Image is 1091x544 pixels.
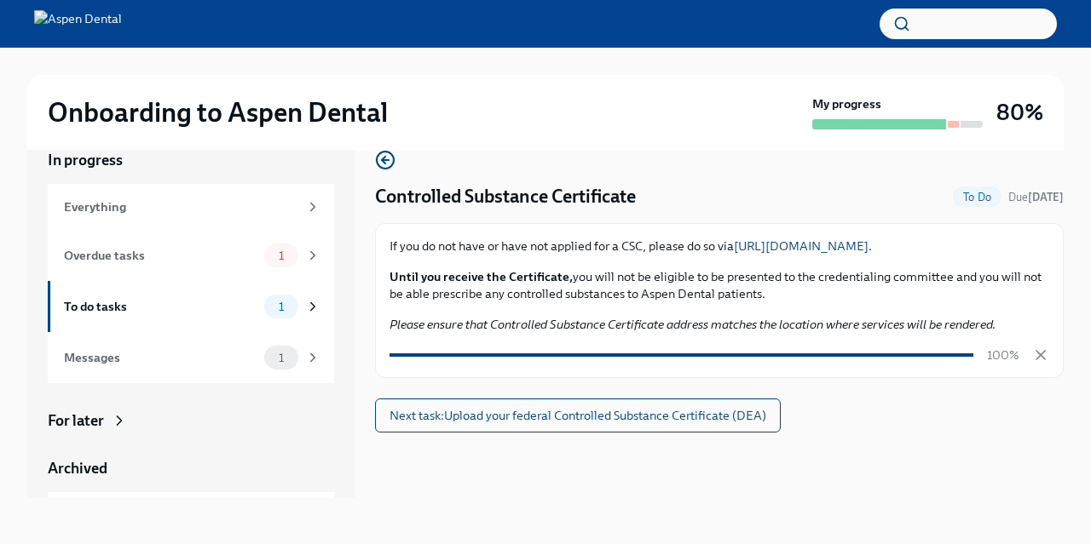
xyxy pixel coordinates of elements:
[48,281,334,332] a: To do tasks1
[734,238,869,254] a: [URL][DOMAIN_NAME]
[64,246,257,265] div: Overdue tasks
[812,95,881,112] strong: My progress
[48,410,104,431] div: For later
[1008,189,1064,205] span: October 17th, 2025 10:00
[268,352,294,364] span: 1
[64,348,257,367] div: Messages
[1032,346,1049,364] button: Cancel
[375,184,636,209] h4: Controlled Substance Certificate
[64,297,257,316] div: To do tasks
[1008,191,1064,203] span: Due
[48,184,334,230] a: Everything
[390,269,573,284] strong: Until you receive the Certificate,
[48,230,334,281] a: Overdue tasks1
[64,198,298,216] div: Everything
[987,346,1019,364] p: 100%
[1028,191,1064,203] strong: [DATE]
[34,10,122,37] img: Aspen Dental
[268,249,294,262] span: 1
[390,268,1049,302] p: you will not be eligible to be presented to the credentialing committee and you will not be able ...
[390,238,1049,255] p: If you do not have or have not applied for a CSC, please do so via .
[48,458,334,478] a: Archived
[390,317,996,332] em: Please ensure that Controlled Substance Certificate address matches the location where services w...
[48,95,388,129] h2: Onboarding to Aspen Dental
[953,191,1002,203] span: To Do
[268,301,294,313] span: 1
[48,410,334,431] a: For later
[996,97,1043,128] h3: 80%
[390,407,766,424] span: Next task : Upload your federal Controlled Substance Certificate (DEA)
[375,398,781,432] button: Next task:Upload your federal Controlled Substance Certificate (DEA)
[48,150,334,170] a: In progress
[48,332,334,383] a: Messages1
